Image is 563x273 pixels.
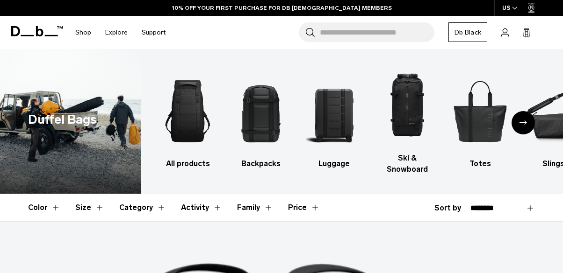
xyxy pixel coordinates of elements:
button: Toggle Filter [237,194,273,221]
a: Shop [75,16,91,49]
button: Toggle Filter [75,194,104,221]
h1: Duffel Bags [28,110,97,129]
img: Db [306,69,362,154]
nav: Main Navigation [68,16,173,49]
a: Db Luggage [306,69,362,169]
h3: Luggage [306,158,362,169]
a: Db All products [159,69,216,169]
li: 2 / 10 [232,69,289,169]
a: Explore [105,16,128,49]
img: Db [379,63,435,148]
a: Db Totes [452,69,508,169]
li: 3 / 10 [306,69,362,169]
img: Db [232,69,289,154]
li: 4 / 10 [379,63,435,175]
a: Db Backpacks [232,69,289,169]
button: Toggle Filter [119,194,166,221]
li: 5 / 10 [452,69,508,169]
button: Toggle Filter [28,194,60,221]
h3: Backpacks [232,158,289,169]
div: Next slide [512,111,535,134]
button: Toggle Filter [181,194,222,221]
button: Toggle Price [288,194,320,221]
a: Db Ski & Snowboard [379,63,435,175]
h3: Ski & Snowboard [379,153,435,175]
h3: Totes [452,158,508,169]
a: Support [142,16,166,49]
img: Db [452,69,508,154]
h3: All products [159,158,216,169]
img: Db [159,69,216,154]
a: Db Black [448,22,487,42]
li: 1 / 10 [159,69,216,169]
a: 10% OFF YOUR FIRST PURCHASE FOR DB [DEMOGRAPHIC_DATA] MEMBERS [172,4,392,12]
